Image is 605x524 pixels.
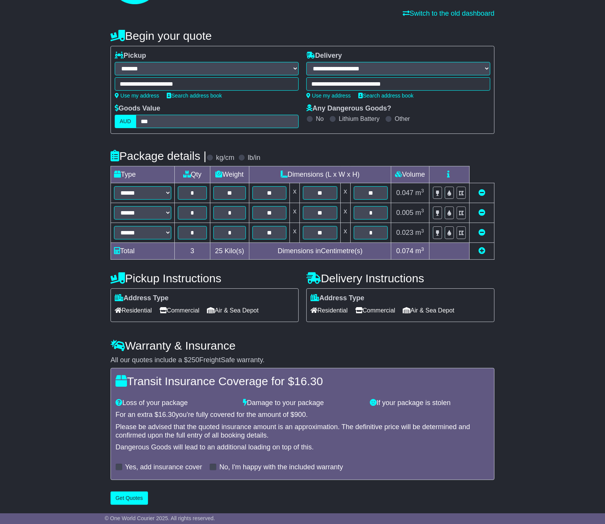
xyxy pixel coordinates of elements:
[115,443,490,452] div: Dangerous Goods will lead to an additional loading on top of this.
[306,104,391,113] label: Any Dangerous Goods?
[396,209,413,216] span: 0.005
[115,294,169,303] label: Address Type
[396,189,413,197] span: 0.047
[340,223,350,243] td: x
[167,93,222,99] a: Search address book
[478,209,485,216] a: Remove this item
[421,228,424,234] sup: 3
[366,399,493,407] div: If your package is stolen
[306,272,494,285] h4: Delivery Instructions
[415,247,424,255] span: m
[248,154,260,162] label: lb/in
[290,183,300,203] td: x
[239,399,366,407] div: Damage to your package
[340,203,350,223] td: x
[403,10,494,17] a: Switch to the old dashboard
[112,399,239,407] div: Loss of your package
[111,150,207,162] h4: Package details |
[105,515,215,521] span: © One World Courier 2025. All rights reserved.
[115,375,490,387] h4: Transit Insurance Coverage for $
[249,166,391,183] td: Dimensions (L x W x H)
[415,229,424,236] span: m
[403,304,455,316] span: Air & Sea Depot
[478,229,485,236] a: Remove this item
[391,166,429,183] td: Volume
[421,208,424,213] sup: 3
[311,304,348,316] span: Residential
[294,411,306,418] span: 900
[294,375,323,387] span: 16.30
[115,304,152,316] span: Residential
[125,463,202,472] label: Yes, add insurance cover
[115,423,490,439] div: Please be advised that the quoted insurance amount is an approximation. The definitive price will...
[355,304,395,316] span: Commercial
[290,203,300,223] td: x
[210,243,249,260] td: Kilo(s)
[396,247,413,255] span: 0.074
[111,339,494,352] h4: Warranty & Insurance
[215,247,223,255] span: 25
[111,356,494,365] div: All our quotes include a $ FreightSafe warranty.
[415,189,424,197] span: m
[396,229,413,236] span: 0.023
[207,304,259,316] span: Air & Sea Depot
[111,166,175,183] td: Type
[395,115,410,122] label: Other
[115,104,160,113] label: Goods Value
[111,243,175,260] td: Total
[249,243,391,260] td: Dimensions in Centimetre(s)
[358,93,413,99] a: Search address book
[306,52,342,60] label: Delivery
[210,166,249,183] td: Weight
[421,188,424,194] sup: 3
[111,491,148,505] button: Get Quotes
[115,411,490,419] div: For an extra $ you're fully covered for the amount of $ .
[175,243,210,260] td: 3
[115,52,146,60] label: Pickup
[115,93,159,99] a: Use my address
[158,411,176,418] span: 16.30
[311,294,364,303] label: Address Type
[188,356,199,364] span: 250
[415,209,424,216] span: m
[216,154,234,162] label: kg/cm
[111,29,494,42] h4: Begin your quote
[219,463,343,472] label: No, I'm happy with the included warranty
[115,115,136,128] label: AUD
[340,183,350,203] td: x
[339,115,380,122] label: Lithium Battery
[306,93,351,99] a: Use my address
[316,115,324,122] label: No
[175,166,210,183] td: Qty
[290,223,300,243] td: x
[478,189,485,197] a: Remove this item
[111,272,299,285] h4: Pickup Instructions
[478,247,485,255] a: Add new item
[159,304,199,316] span: Commercial
[421,246,424,252] sup: 3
